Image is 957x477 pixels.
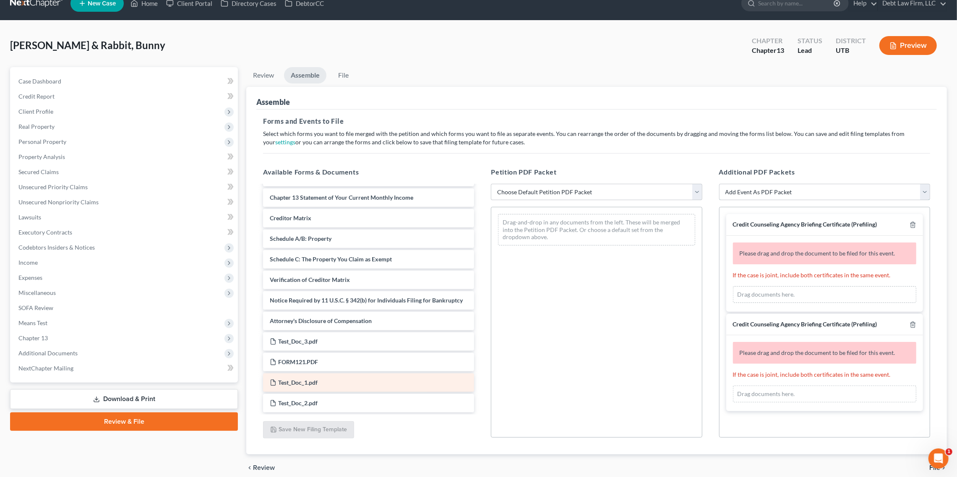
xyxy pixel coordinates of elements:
a: File [330,67,357,83]
span: Chapter 13 [18,334,48,341]
div: Drag documents here. [733,286,916,303]
button: Preview [879,36,937,55]
a: Unsecured Nonpriority Claims [12,195,238,210]
a: settings [275,138,295,146]
h5: Additional PDF Packets [719,167,930,177]
span: Schedule C: The Property You Claim as Exempt [270,255,392,263]
span: Test_Doc_3.pdf [278,338,318,345]
p: If the case is joint, include both certificates in the same event. [733,370,916,379]
a: Review & File [10,412,238,431]
span: [PERSON_NAME] & Rabbit, Bunny [10,39,165,51]
span: Review [253,464,275,471]
div: Chapter [752,46,784,55]
span: Credit Report [18,93,55,100]
button: Save New Filing Template [263,421,354,439]
div: Lead [798,46,822,55]
span: 1 [946,448,952,455]
span: Real Property [18,123,55,130]
span: Lawsuits [18,214,41,221]
div: UTB [836,46,866,55]
span: Case Dashboard [18,78,61,85]
span: Means Test [18,319,47,326]
span: Please drag and drop the document to be filed for this event. [740,349,895,356]
span: Expenses [18,274,42,281]
span: File [929,464,940,471]
span: Please drag and drop the document to be filed for this event. [740,250,895,257]
span: FORM121.PDF [278,358,318,365]
div: District [836,36,866,46]
span: Codebtors Insiders & Notices [18,244,95,251]
a: Case Dashboard [12,74,238,89]
a: Property Analysis [12,149,238,164]
span: Unsecured Nonpriority Claims [18,198,99,206]
p: Select which forms you want to file merged with the petition and which forms you want to file as ... [263,130,930,146]
span: New Case [88,0,116,7]
div: Chapter [752,36,784,46]
span: Secured Claims [18,168,59,175]
span: Executory Contracts [18,229,72,236]
span: Test_Doc_1.pdf [278,379,318,386]
h5: Available Forms & Documents [263,167,474,177]
h5: Forms and Events to File [263,116,930,126]
a: Credit Report [12,89,238,104]
span: Personal Property [18,138,66,145]
button: chevron_left Review [246,464,283,471]
i: chevron_left [246,464,253,471]
a: Unsecured Priority Claims [12,180,238,195]
span: Test_Doc_2.pdf [278,399,318,407]
span: Credit Counseling Agency Briefing Certificate (Prefiling) [733,321,877,328]
span: Miscellaneous [18,289,56,296]
span: Schedule A/B: Property [270,235,331,242]
span: Chapter 13 Statement of Your Current Monthly Income [270,194,413,201]
a: Download & Print [10,389,238,409]
a: SOFA Review [12,300,238,315]
span: Income [18,259,38,266]
div: Assemble [256,97,290,107]
a: Lawsuits [12,210,238,225]
span: Creditor Matrix [270,214,311,222]
div: Status [798,36,822,46]
span: SOFA Review [18,304,53,311]
div: Drag-and-drop in any documents from the left. These will be merged into the Petition PDF Packet. ... [498,214,695,245]
a: Review [246,67,281,83]
span: 13 [777,46,784,54]
span: Notice Required by 11 U.S.C. § 342(b) for Individuals Filing for Bankruptcy [270,297,463,304]
span: NextChapter Mailing [18,365,73,372]
span: Verification of Creditor Matrix [270,276,350,283]
span: Petition PDF Packet [491,168,556,176]
span: Credit Counseling Agency Briefing Certificate (Prefiling) [733,221,877,228]
span: Attorney's Disclosure of Compensation [270,317,372,324]
a: Assemble [284,67,326,83]
span: Property Analysis [18,153,65,160]
a: Executory Contracts [12,225,238,240]
span: Unsecured Priority Claims [18,183,88,190]
iframe: Intercom live chat [928,448,949,469]
div: Drag documents here. [733,386,916,402]
a: Secured Claims [12,164,238,180]
p: If the case is joint, include both certificates in the same event. [733,271,916,279]
a: NextChapter Mailing [12,361,238,376]
span: Client Profile [18,108,53,115]
span: Additional Documents [18,349,78,357]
